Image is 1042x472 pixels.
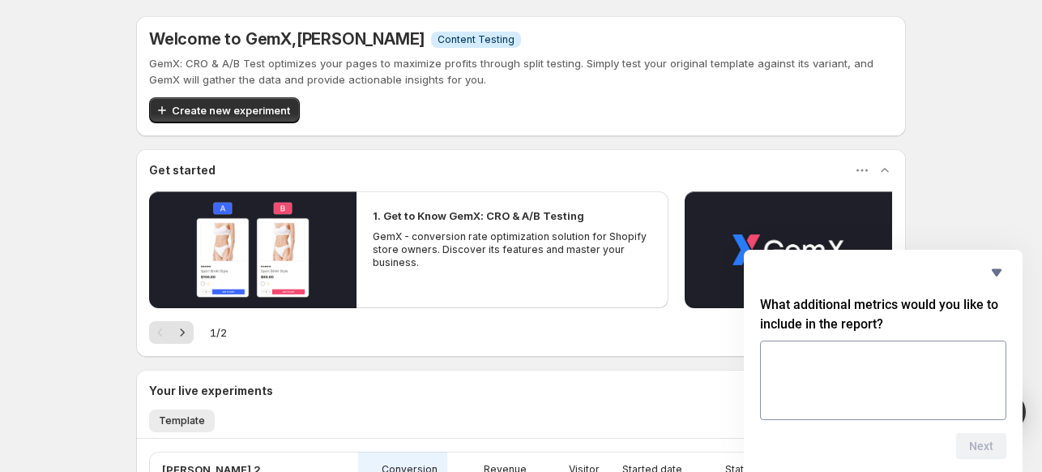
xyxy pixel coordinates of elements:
span: Content Testing [438,33,515,46]
button: Next question [956,433,1006,459]
h3: Get started [149,162,216,178]
nav: Pagination [149,321,194,344]
textarea: What additional metrics would you like to include in the report? [760,341,1006,420]
span: , [PERSON_NAME] [292,29,425,49]
span: 1 / 2 [210,324,227,341]
p: GemX: CRO & A/B Test optimizes your pages to maximize profits through split testing. Simply test ... [149,55,893,88]
button: Next [171,321,194,344]
div: What additional metrics would you like to include in the report? [760,263,1006,459]
h5: Welcome to GemX [149,29,425,49]
span: Template [159,414,205,427]
button: Create new experiment [149,97,300,123]
span: Create new experiment [172,102,290,118]
h3: Your live experiments [149,383,273,399]
h2: What additional metrics would you like to include in the report? [760,295,1006,334]
button: Play video [149,191,357,308]
button: Hide survey [987,263,1006,282]
p: GemX - conversion rate optimization solution for Shopify store owners. Discover its features and ... [373,230,651,269]
button: Play video [685,191,892,308]
h2: 1. Get to Know GemX: CRO & A/B Testing [373,208,584,224]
